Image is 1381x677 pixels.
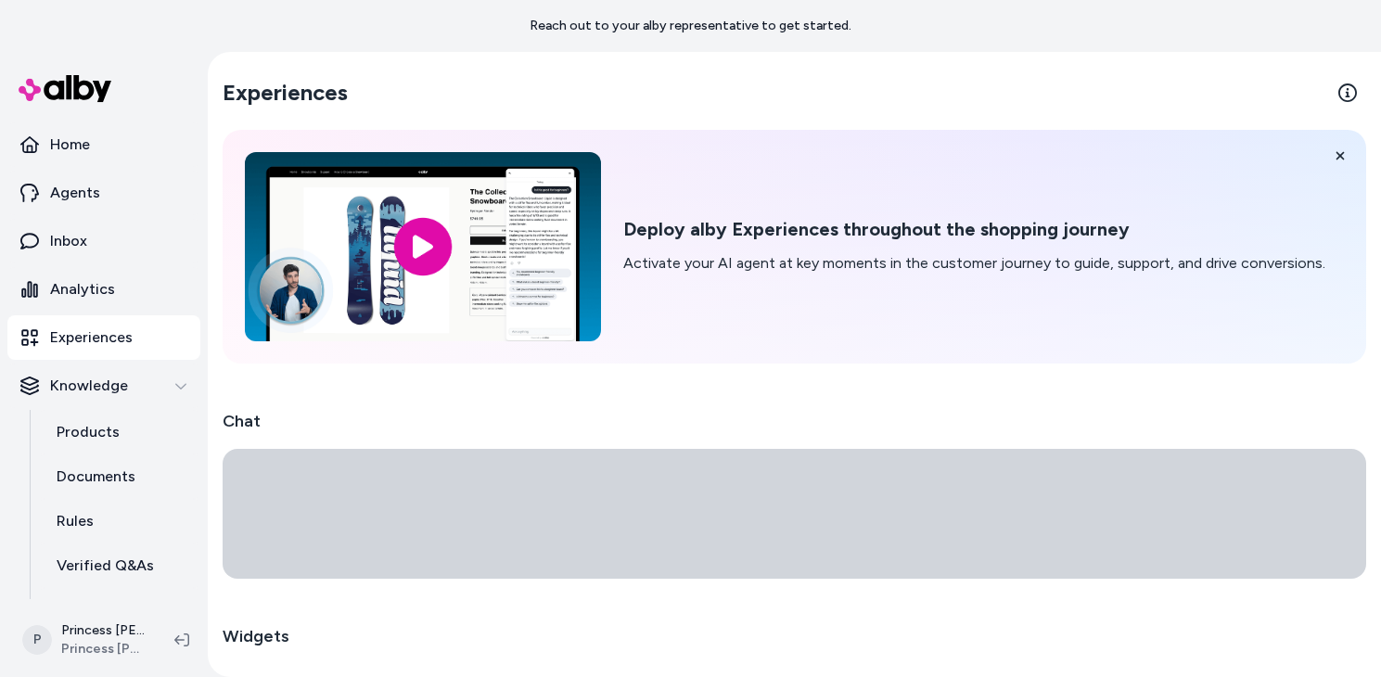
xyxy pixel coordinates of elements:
h2: Chat [223,408,1366,434]
p: Documents [57,466,135,488]
p: Home [50,134,90,156]
a: Reviews [38,588,200,632]
a: Home [7,122,200,167]
button: PPrincess [PERSON_NAME] USA ShopifyPrincess [PERSON_NAME] USA [11,610,160,670]
a: Products [38,410,200,454]
a: Rules [38,499,200,543]
span: Princess [PERSON_NAME] USA [61,640,145,658]
p: Experiences [50,326,133,349]
h2: Widgets [223,623,289,649]
p: Knowledge [50,375,128,397]
a: Inbox [7,219,200,263]
p: Products [57,421,120,443]
p: Activate your AI agent at key moments in the customer journey to guide, support, and drive conver... [623,252,1325,275]
a: Experiences [7,315,200,360]
a: Verified Q&As [38,543,200,588]
a: Agents [7,171,200,215]
p: Rules [57,510,94,532]
span: P [22,625,52,655]
p: Princess [PERSON_NAME] USA Shopify [61,621,145,640]
a: Documents [38,454,200,499]
a: Analytics [7,267,200,312]
p: Inbox [50,230,87,252]
p: Agents [50,182,100,204]
p: Analytics [50,278,115,300]
img: alby Logo [19,75,111,102]
button: Knowledge [7,364,200,408]
h2: Deploy alby Experiences throughout the shopping journey [623,218,1325,241]
h2: Experiences [223,78,348,108]
p: Reach out to your alby representative to get started. [530,17,851,35]
p: Verified Q&As [57,555,154,577]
